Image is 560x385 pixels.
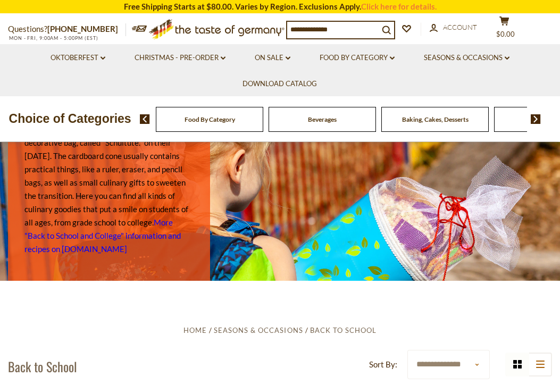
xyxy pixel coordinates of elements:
a: Download Catalog [243,78,317,90]
p: It is a custom in [GEOGRAPHIC_DATA] to present first-graders with a cone-shaped, decorative bag, ... [24,110,194,256]
img: previous arrow [140,114,150,124]
a: Click here for details. [361,2,437,11]
a: More "Back to School and College" information and recipes on [DOMAIN_NAME] [24,217,181,254]
span: $0.00 [496,30,515,38]
span: Account [443,23,477,31]
label: Sort By: [369,358,397,371]
a: Oktoberfest [51,52,105,64]
a: Back to School [310,326,377,334]
a: Food By Category [320,52,395,64]
a: Seasons & Occasions [424,52,509,64]
h1: Back to School [8,358,77,374]
a: Seasons & Occasions [214,326,303,334]
a: Beverages [308,115,337,123]
p: Questions? [8,22,126,36]
button: $0.00 [488,16,520,43]
a: Food By Category [185,115,235,123]
a: On Sale [255,52,290,64]
img: next arrow [531,114,541,124]
a: Baking, Cakes, Desserts [402,115,469,123]
span: MON - FRI, 9:00AM - 5:00PM (EST) [8,35,98,41]
a: Home [183,326,207,334]
a: Christmas - PRE-ORDER [135,52,225,64]
a: Account [430,22,477,34]
a: [PHONE_NUMBER] [47,24,118,34]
